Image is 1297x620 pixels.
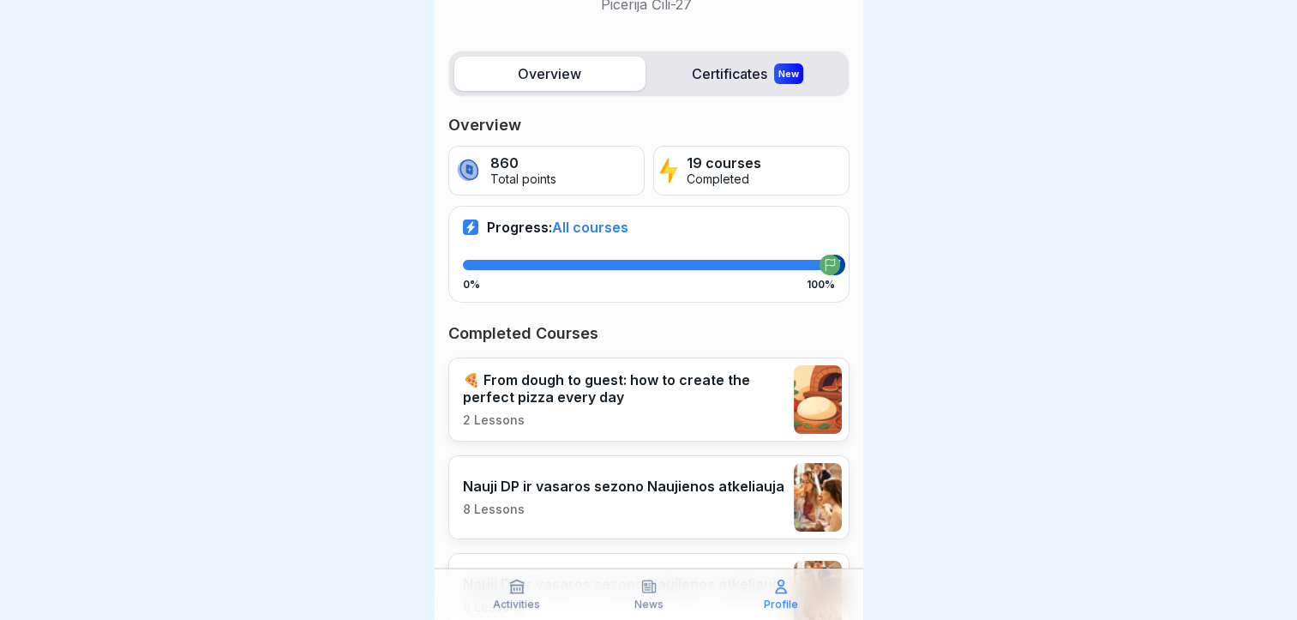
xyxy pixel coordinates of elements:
[552,219,628,236] span: All courses
[454,57,645,91] label: Overview
[448,115,850,135] p: Overview
[794,463,842,532] img: u49ee7h6de0efkuueawfgupt.png
[463,279,480,291] p: 0%
[794,365,842,434] img: fm2xlnd4abxcjct7hdb1279s.png
[490,155,556,172] p: 860
[659,156,679,185] img: lightning.svg
[687,155,761,172] p: 19 courses
[493,599,540,611] p: Activities
[764,599,798,611] p: Profile
[487,219,628,236] p: Progress:
[463,371,785,406] p: 🍕 From dough to guest: how to create the perfect pizza every day
[448,323,850,344] p: Completed Courses
[463,502,784,517] p: 8 Lessons
[448,358,850,442] a: 🍕 From dough to guest: how to create the perfect pizza every day2 Lessons
[448,455,850,539] a: Nauji DP ir vasaros sezono Naujienos atkeliauja8 Lessons
[652,57,844,91] label: Certificates
[807,279,835,291] p: 100%
[463,412,785,428] p: 2 Lessons
[454,156,483,185] img: coin.svg
[490,172,556,187] p: Total points
[634,599,664,611] p: News
[463,478,784,495] p: Nauji DP ir vasaros sezono Naujienos atkeliauja
[687,172,761,187] p: Completed
[774,63,803,84] div: New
